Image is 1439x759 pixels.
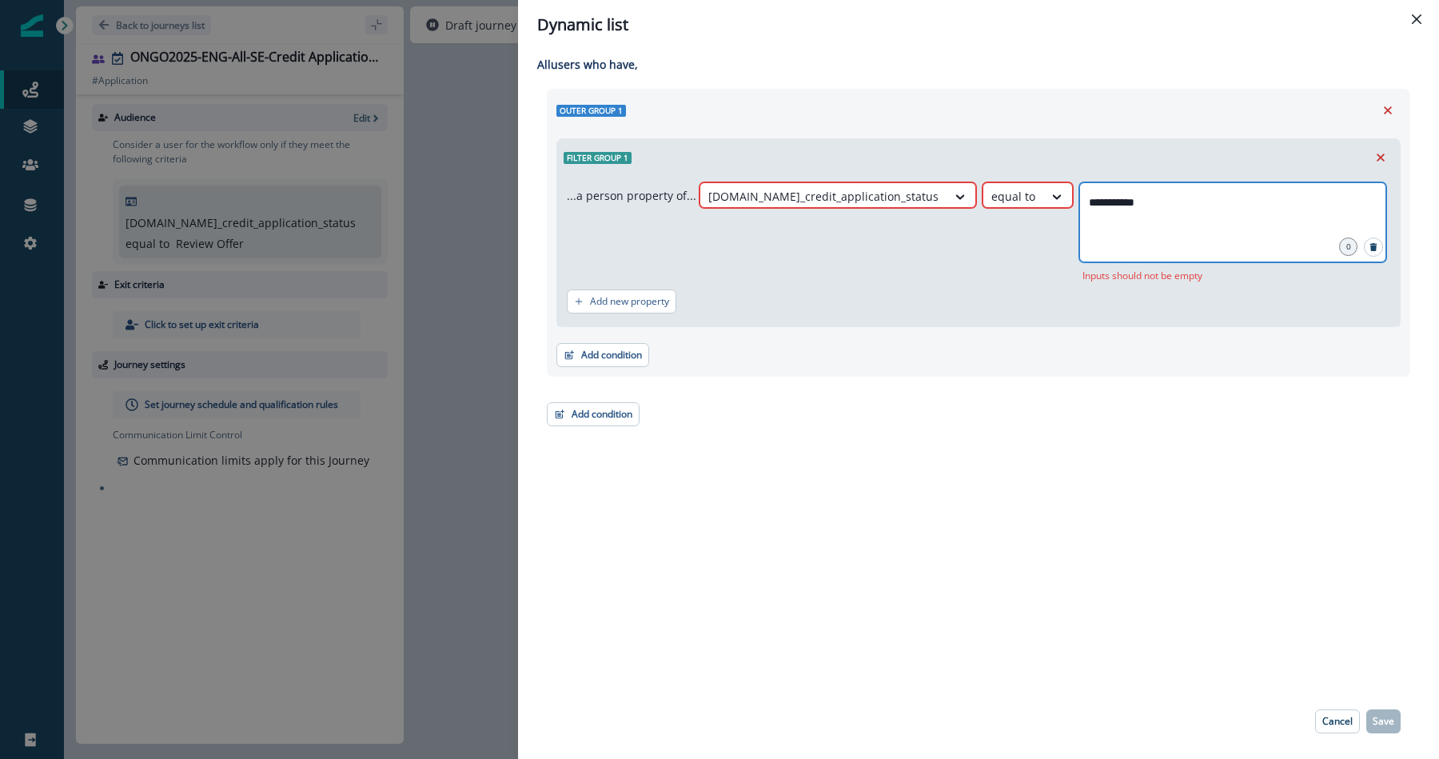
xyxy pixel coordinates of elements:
[567,290,676,314] button: Add new property
[556,105,626,117] span: Outer group 1
[556,343,649,367] button: Add condition
[1322,716,1353,727] p: Cancel
[1373,716,1394,727] p: Save
[1375,98,1401,122] button: Remove
[547,402,640,426] button: Add condition
[1339,238,1357,256] div: 0
[1404,6,1429,32] button: Close
[1366,709,1401,733] button: Save
[1364,238,1383,257] button: Search
[564,152,632,164] span: Filter group 1
[590,296,669,307] p: Add new property
[537,13,1420,37] div: Dynamic list
[1368,146,1393,170] button: Remove
[1079,269,1206,283] p: Inputs should not be empty
[537,56,1410,73] p: All user s who have,
[1315,709,1360,733] button: Cancel
[567,187,696,204] p: ...a person property of...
